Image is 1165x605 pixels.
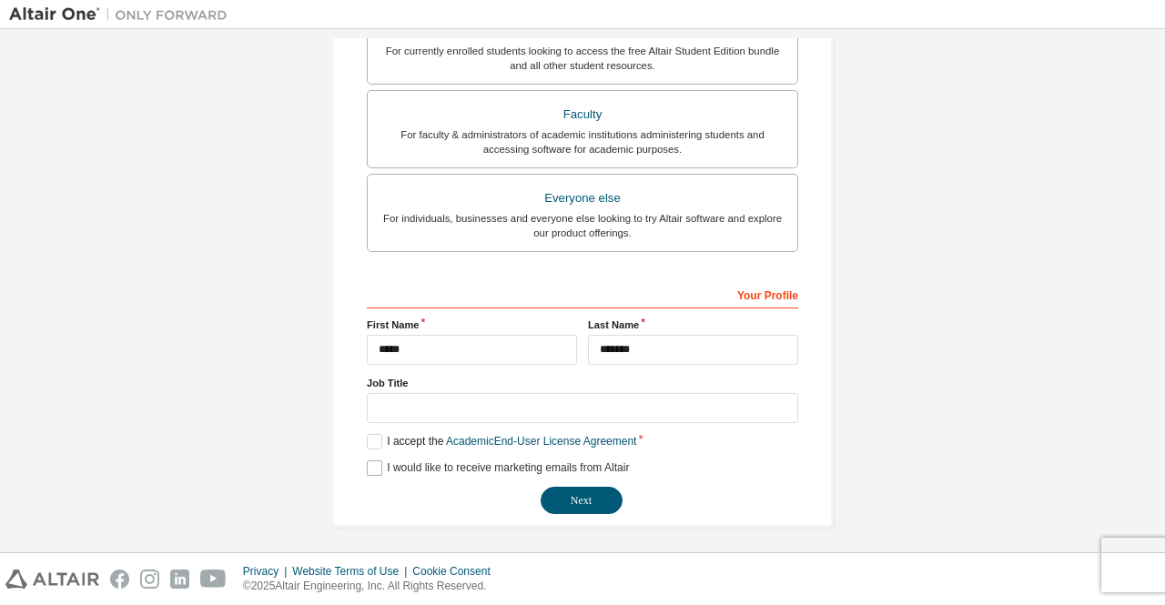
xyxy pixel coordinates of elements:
[379,211,786,240] div: For individuals, businesses and everyone else looking to try Altair software and explore our prod...
[243,579,501,594] p: © 2025 Altair Engineering, Inc. All Rights Reserved.
[367,460,629,476] label: I would like to receive marketing emails from Altair
[367,434,636,449] label: I accept the
[367,279,798,308] div: Your Profile
[541,487,623,514] button: Next
[292,564,412,579] div: Website Terms of Use
[379,44,786,73] div: For currently enrolled students looking to access the free Altair Student Edition bundle and all ...
[140,570,159,589] img: instagram.svg
[412,564,501,579] div: Cookie Consent
[379,127,786,156] div: For faculty & administrators of academic institutions administering students and accessing softwa...
[446,435,636,448] a: Academic End-User License Agreement
[367,376,798,390] label: Job Title
[170,570,189,589] img: linkedin.svg
[5,570,99,589] img: altair_logo.svg
[367,318,577,332] label: First Name
[200,570,227,589] img: youtube.svg
[379,186,786,211] div: Everyone else
[110,570,129,589] img: facebook.svg
[9,5,237,24] img: Altair One
[379,102,786,127] div: Faculty
[588,318,798,332] label: Last Name
[243,564,292,579] div: Privacy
